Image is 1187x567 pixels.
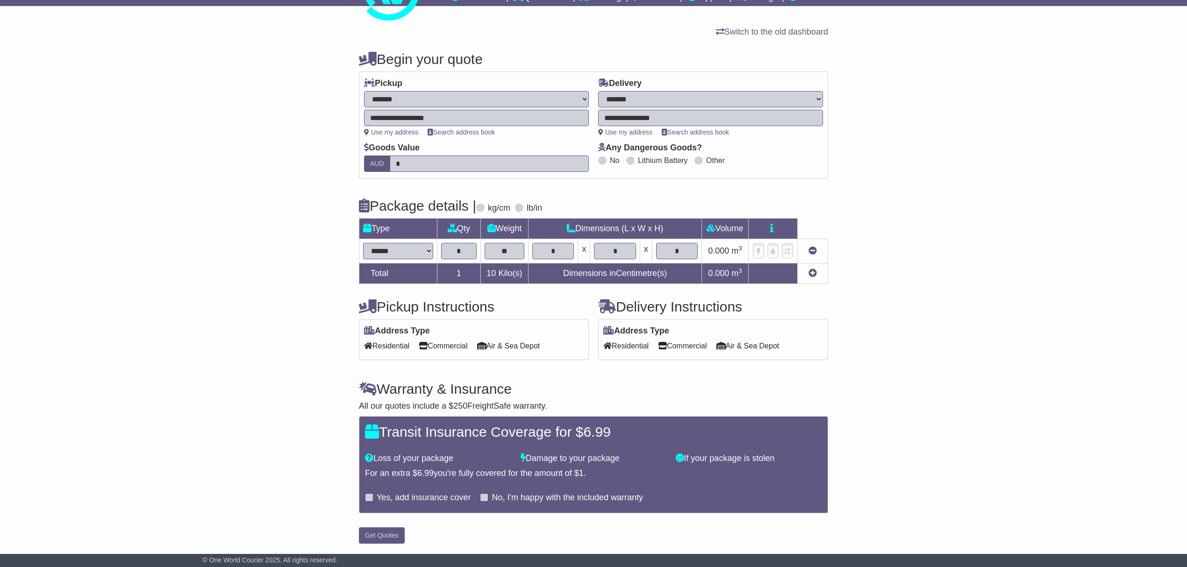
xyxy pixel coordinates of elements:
[364,156,390,172] label: AUD
[731,246,742,255] span: m
[437,219,481,239] td: Qty
[365,468,822,479] div: For an extra $ you're fully covered for the amount of $ .
[716,339,779,353] span: Air & Sea Depot
[437,263,481,284] td: 1
[453,401,467,411] span: 250
[359,299,589,314] h4: Pickup Instructions
[492,493,643,503] label: No, I'm happy with the included warranty
[638,156,688,165] label: Lithium Battery
[708,246,729,255] span: 0.000
[598,128,652,136] a: Use my address
[428,128,495,136] a: Search address book
[359,401,828,411] div: All our quotes include a $ FreightSafe warranty.
[598,143,702,153] label: Any Dangerous Goods?
[808,246,817,255] a: Remove this item
[202,556,337,564] span: © One World Courier 2025. All rights reserved.
[716,27,828,36] a: Switch to the old dashboard
[359,381,828,397] h4: Warranty & Insurance
[708,269,729,278] span: 0.000
[359,51,828,67] h4: Begin your quote
[364,339,409,353] span: Residential
[477,339,540,353] span: Air & Sea Depot
[364,78,402,89] label: Pickup
[480,263,529,284] td: Kilo(s)
[579,468,584,478] span: 1
[419,339,467,353] span: Commercial
[359,219,437,239] td: Type
[603,326,669,336] label: Address Type
[738,267,742,274] sup: 3
[529,263,702,284] td: Dimensions in Centimetre(s)
[516,454,672,464] div: Damage to your package
[529,219,702,239] td: Dimensions (L x W x H)
[364,128,418,136] a: Use my address
[364,326,430,336] label: Address Type
[359,527,405,544] button: Get Quotes
[658,339,707,353] span: Commercial
[359,198,476,213] h4: Package details |
[583,424,610,439] span: 6.99
[480,219,529,239] td: Weight
[662,128,729,136] a: Search address book
[365,424,822,439] h4: Transit Insurance Coverage for $
[640,239,652,263] td: x
[527,203,542,213] label: lb/in
[610,156,619,165] label: No
[377,493,471,503] label: Yes, add insurance cover
[359,263,437,284] td: Total
[598,299,828,314] h4: Delivery Instructions
[706,156,725,165] label: Other
[360,454,516,464] div: Loss of your package
[364,143,420,153] label: Goods Value
[731,269,742,278] span: m
[701,219,748,239] td: Volume
[598,78,642,89] label: Delivery
[808,269,817,278] a: Add new item
[578,239,590,263] td: x
[603,339,649,353] span: Residential
[417,468,434,478] span: 6.99
[486,269,496,278] span: 10
[671,454,827,464] div: If your package is stolen
[738,245,742,252] sup: 3
[488,203,510,213] label: kg/cm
